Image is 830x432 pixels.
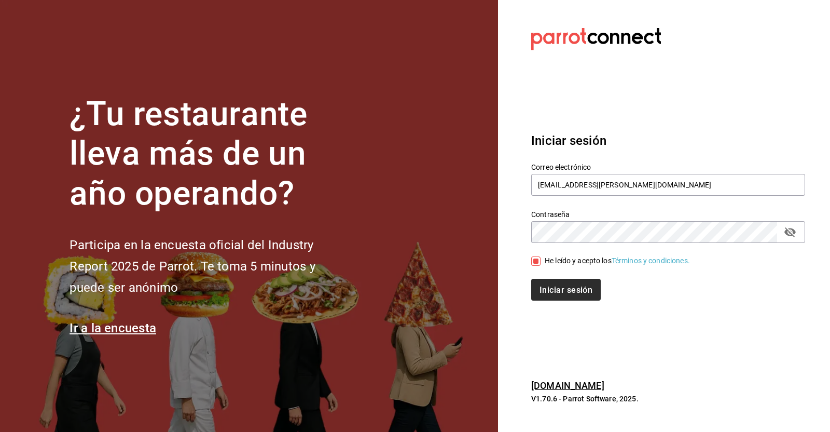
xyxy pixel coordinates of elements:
[531,279,601,301] button: Iniciar sesión
[531,210,570,218] font: Contraseña
[545,256,612,265] font: He leído y acepto los
[70,238,315,295] font: Participa en la encuesta oficial del Industry Report 2025 de Parrot. Te toma 5 minutos y puede se...
[612,256,690,265] a: Términos y condiciones.
[531,133,606,148] font: Iniciar sesión
[781,223,799,241] button: campo de contraseña
[70,321,156,335] a: Ir a la encuesta
[70,95,307,213] font: ¿Tu restaurante lleva más de un año operando?
[531,163,591,171] font: Correo electrónico
[531,174,805,196] input: Ingresa tu correo electrónico
[539,285,592,295] font: Iniciar sesión
[531,395,639,403] font: V1.70.6 - Parrot Software, 2025.
[531,380,604,391] a: [DOMAIN_NAME]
